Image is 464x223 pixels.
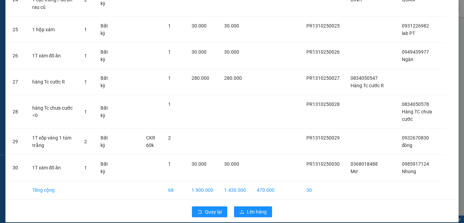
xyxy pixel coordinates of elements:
[351,75,378,81] span: 0834050547
[146,135,155,148] span: CKR 60k
[95,17,117,43] td: Bất kỳ
[95,43,117,69] td: Bất kỳ
[351,83,384,88] span: Hàng Tc cước R
[402,169,416,174] span: Nhung
[57,32,93,41] li: (c) 2017
[27,155,79,181] td: 1T xám đồ ăn
[224,161,239,167] span: 30.000
[234,206,272,217] button: uploadLên hàng
[95,155,117,181] td: Bất kỳ
[27,43,79,69] td: 1T xám đồ ăn
[224,49,239,55] span: 30.000
[306,23,340,29] span: PR1310250025
[247,208,267,216] span: Lên hàng
[402,161,429,167] span: 0985917124
[84,27,87,32] span: 1
[351,169,358,174] span: Mơ
[27,69,79,95] td: hàng Tc cước R
[306,161,340,167] span: PR1310250030
[197,209,202,215] span: rollback
[306,101,340,107] span: PR1310250028
[205,208,222,216] span: Quay lại
[192,75,209,81] span: 280.000
[27,17,79,43] td: 1 hộp xám
[168,135,171,141] span: 2
[306,135,340,141] span: PR1310250029
[186,181,219,200] td: 1.900.000
[27,181,79,200] td: Tổng cộng
[239,209,244,215] span: upload
[402,143,413,148] span: đông
[306,49,340,55] span: PR1310250026
[168,75,171,81] span: 1
[163,181,186,200] td: 68
[7,43,27,69] td: 26
[168,101,171,107] span: 1
[402,101,429,107] span: 0834050578
[402,31,415,36] span: lab PT
[95,95,117,129] td: Bất kỳ
[168,161,171,167] span: 1
[402,109,432,122] span: Hàng TC chưa cước
[192,206,227,217] button: rollbackQuay lại
[402,49,429,55] span: 0949439977
[301,181,345,200] td: 30
[402,135,429,141] span: 0932670830
[95,129,117,155] td: Bất kỳ
[7,69,27,95] td: 27
[27,129,79,155] td: 1T xốp vàng 1 túm trắng
[84,79,87,85] span: 1
[27,95,79,129] td: hàng Tc chưa cước =0
[168,49,171,55] span: 1
[251,181,280,200] td: 470.000
[306,75,340,81] span: PR1310250027
[57,26,93,31] b: [DOMAIN_NAME]
[224,75,242,81] span: 280.000
[351,161,378,167] span: 0368018488
[42,10,67,42] b: Gửi khách hàng
[402,57,413,62] span: Ngân
[224,23,239,29] span: 30.000
[84,139,87,144] span: 2
[402,23,429,29] span: 0931226982
[219,181,251,200] td: 1.430.000
[8,44,38,76] b: [PERSON_NAME]
[192,161,207,167] span: 30.000
[7,129,27,155] td: 29
[192,49,207,55] span: 30.000
[192,23,207,29] span: 30.000
[7,17,27,43] td: 25
[7,95,27,129] td: 28
[7,155,27,181] td: 30
[84,165,87,170] span: 1
[84,53,87,58] span: 1
[95,69,117,95] td: Bất kỳ
[84,109,87,114] span: 1
[74,8,90,25] img: logo.jpg
[168,23,171,29] span: 1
